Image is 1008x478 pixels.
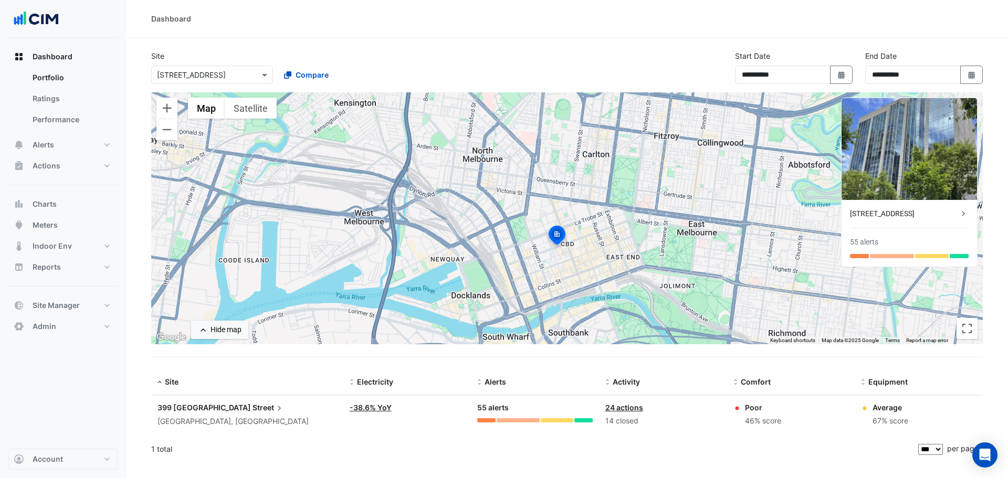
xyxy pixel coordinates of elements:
[8,67,118,134] div: Dashboard
[14,321,24,332] app-icon: Admin
[188,98,225,119] button: Show street map
[24,67,118,88] a: Portfolio
[151,436,916,462] div: 1 total
[8,449,118,470] button: Account
[154,331,188,344] a: Open this area in Google Maps (opens a new window)
[14,220,24,230] app-icon: Meters
[157,416,337,428] div: [GEOGRAPHIC_DATA], [GEOGRAPHIC_DATA]
[8,257,118,278] button: Reports
[24,109,118,130] a: Performance
[14,300,24,311] app-icon: Site Manager
[151,50,164,61] label: Site
[33,220,58,230] span: Meters
[873,402,908,413] div: Average
[225,98,277,119] button: Show satellite imagery
[477,402,593,414] div: 55 alerts
[947,444,979,453] span: per page
[8,46,118,67] button: Dashboard
[350,403,392,412] a: -38.6% YoY
[850,237,878,248] div: 55 alerts
[14,262,24,272] app-icon: Reports
[906,337,948,343] a: Report a map error
[865,50,897,61] label: End Date
[8,236,118,257] button: Indoor Env
[8,215,118,236] button: Meters
[14,140,24,150] app-icon: Alerts
[156,119,177,140] button: Zoom out
[850,208,958,219] div: [STREET_ADDRESS]
[972,442,997,468] div: Open Intercom Messenger
[157,403,251,412] span: 399 [GEOGRAPHIC_DATA]
[33,51,72,62] span: Dashboard
[156,98,177,119] button: Zoom in
[842,98,977,200] img: 399 Lonsdale Street
[605,403,643,412] a: 24 actions
[8,316,118,337] button: Admin
[741,377,771,386] span: Comfort
[296,69,329,80] span: Compare
[357,377,393,386] span: Electricity
[967,70,976,79] fa-icon: Select Date
[33,199,57,209] span: Charts
[873,415,908,427] div: 67% score
[8,155,118,176] button: Actions
[277,66,335,84] button: Compare
[837,70,846,79] fa-icon: Select Date
[191,321,248,339] button: Hide map
[24,88,118,109] a: Ratings
[8,134,118,155] button: Alerts
[14,161,24,171] app-icon: Actions
[485,377,506,386] span: Alerts
[8,194,118,215] button: Charts
[33,300,80,311] span: Site Manager
[745,415,781,427] div: 46% score
[545,224,569,249] img: site-pin-selected.svg
[613,377,640,386] span: Activity
[33,241,72,251] span: Indoor Env
[14,51,24,62] app-icon: Dashboard
[33,262,61,272] span: Reports
[165,377,178,386] span: Site
[885,337,900,343] a: Terms (opens in new tab)
[8,295,118,316] button: Site Manager
[770,337,815,344] button: Keyboard shortcuts
[151,13,191,24] div: Dashboard
[735,50,770,61] label: Start Date
[211,324,241,335] div: Hide map
[745,402,781,413] div: Poor
[154,331,188,344] img: Google
[868,377,908,386] span: Equipment
[33,321,56,332] span: Admin
[14,241,24,251] app-icon: Indoor Env
[13,8,60,29] img: Company Logo
[822,337,879,343] span: Map data ©2025 Google
[605,415,721,427] div: 14 closed
[14,199,24,209] app-icon: Charts
[33,454,63,464] span: Account
[957,318,978,339] button: Toggle fullscreen view
[33,161,60,171] span: Actions
[33,140,54,150] span: Alerts
[253,402,285,413] span: Street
